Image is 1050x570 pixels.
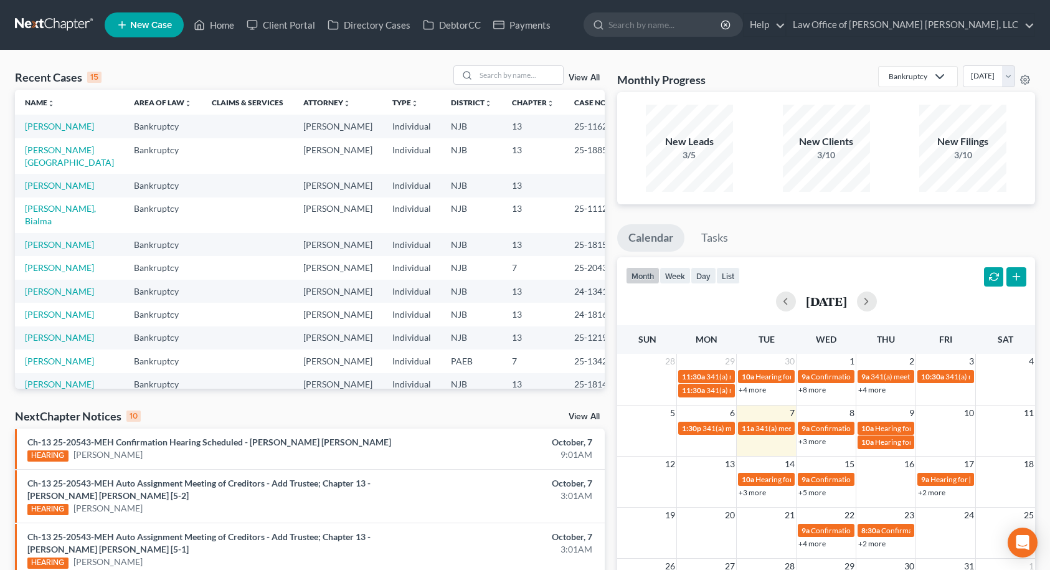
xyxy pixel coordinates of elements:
[811,424,952,433] span: Confirmation hearing for [PERSON_NAME]
[25,332,94,343] a: [PERSON_NAME]
[638,334,656,344] span: Sun
[73,556,143,568] a: [PERSON_NAME]
[502,349,564,373] td: 7
[564,138,624,174] td: 25-18851
[755,475,853,484] span: Hearing for [PERSON_NAME]
[802,424,810,433] span: 9a
[1023,457,1035,472] span: 18
[382,115,441,138] td: Individual
[441,174,502,197] td: NJB
[293,303,382,326] td: [PERSON_NAME]
[47,100,55,107] i: unfold_more
[696,334,717,344] span: Mon
[798,539,826,548] a: +4 more
[816,334,836,344] span: Wed
[417,14,487,36] a: DebtorCC
[617,72,706,87] h3: Monthly Progress
[512,98,554,107] a: Chapterunfold_more
[729,406,736,420] span: 6
[564,115,624,138] td: 25-11626
[724,457,736,472] span: 13
[124,197,202,233] td: Bankruptcy
[502,256,564,279] td: 7
[998,334,1013,344] span: Sat
[871,372,991,381] span: 341(a) meeting for [PERSON_NAME]
[502,115,564,138] td: 13
[441,256,502,279] td: NJB
[27,478,371,501] a: Ch-13 25-20543-MEH Auto Assignment Meeting of Creditors - Add Trustee; Chapter 13 - [PERSON_NAME]...
[25,379,94,389] a: [PERSON_NAME]
[742,424,754,433] span: 11a
[502,174,564,197] td: 13
[124,326,202,349] td: Bankruptcy
[15,409,141,424] div: NextChapter Notices
[843,508,856,523] span: 22
[73,449,143,461] a: [PERSON_NAME]
[441,138,502,174] td: NJB
[293,326,382,349] td: [PERSON_NAME]
[802,372,810,381] span: 9a
[848,406,856,420] span: 8
[124,233,202,256] td: Bankruptcy
[441,326,502,349] td: NJB
[646,149,733,161] div: 3/5
[939,334,952,344] span: Fri
[811,526,952,535] span: Confirmation hearing for [PERSON_NAME]
[802,526,810,535] span: 9a
[919,149,1006,161] div: 3/10
[664,457,676,472] span: 12
[574,98,614,107] a: Case Nounfold_more
[742,372,754,381] span: 10a
[25,145,114,168] a: [PERSON_NAME][GEOGRAPHIC_DATA]
[755,424,876,433] span: 341(a) meeting for [PERSON_NAME]
[293,280,382,303] td: [PERSON_NAME]
[921,475,929,484] span: 9a
[646,135,733,149] div: New Leads
[25,309,94,320] a: [PERSON_NAME]
[690,224,739,252] a: Tasks
[25,356,94,366] a: [PERSON_NAME]
[788,406,796,420] span: 7
[502,373,564,396] td: 13
[724,508,736,523] span: 20
[755,372,853,381] span: Hearing for [PERSON_NAME]
[702,424,823,433] span: 341(a) meeting for [PERSON_NAME]
[1023,406,1035,420] span: 11
[502,326,564,349] td: 13
[908,406,915,420] span: 9
[875,424,972,433] span: Hearing for [PERSON_NAME]
[27,450,69,462] div: HEARING
[564,233,624,256] td: 25-18155
[783,457,796,472] span: 14
[411,100,419,107] i: unfold_more
[608,13,722,36] input: Search by name...
[73,502,143,515] a: [PERSON_NAME]
[1008,528,1038,558] div: Open Intercom Messenger
[412,543,592,556] div: 3:01AM
[441,115,502,138] td: NJB
[25,121,94,131] a: [PERSON_NAME]
[903,508,915,523] span: 23
[412,436,592,449] div: October, 7
[742,475,754,484] span: 10a
[1023,508,1035,523] span: 25
[664,508,676,523] span: 19
[293,373,382,396] td: [PERSON_NAME]
[759,334,775,344] span: Tue
[564,303,624,326] td: 24-18164
[441,349,502,373] td: PAEB
[502,303,564,326] td: 13
[783,354,796,369] span: 30
[25,286,94,297] a: [PERSON_NAME]
[861,437,874,447] span: 10a
[564,326,624,349] td: 25-12196
[382,174,441,197] td: Individual
[27,437,391,447] a: Ch-13 25-20543-MEH Confirmation Hearing Scheduled - [PERSON_NAME] [PERSON_NAME]
[382,303,441,326] td: Individual
[382,280,441,303] td: Individual
[25,239,94,250] a: [PERSON_NAME]
[963,406,975,420] span: 10
[202,90,293,115] th: Claims & Services
[124,138,202,174] td: Bankruptcy
[441,233,502,256] td: NJB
